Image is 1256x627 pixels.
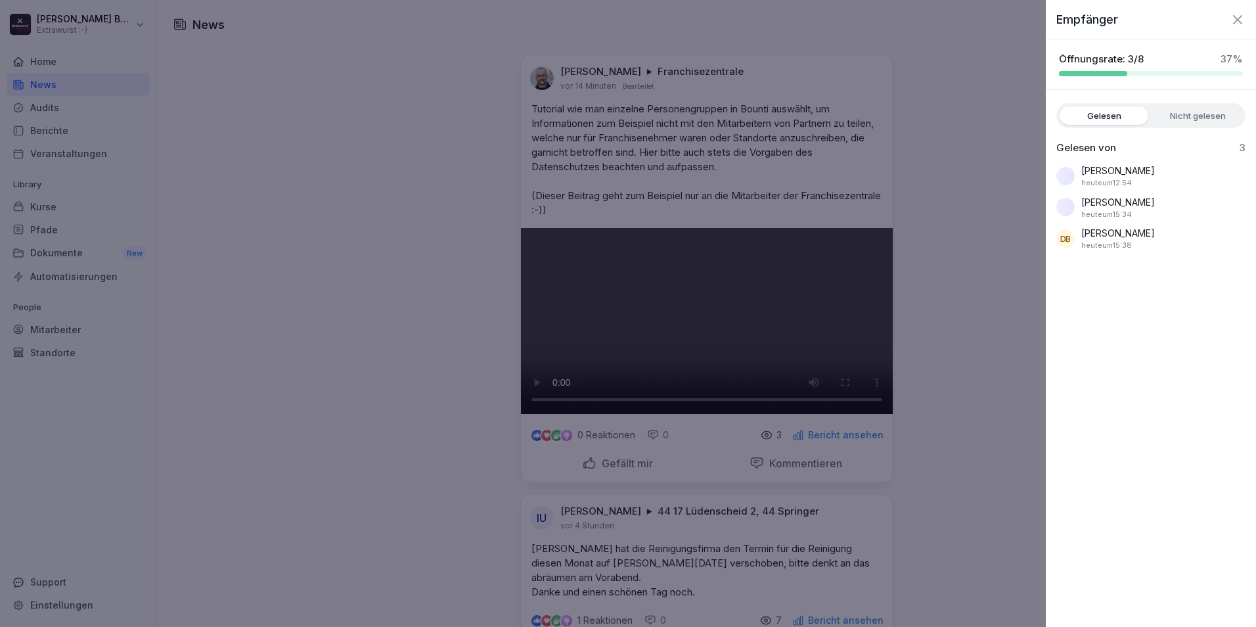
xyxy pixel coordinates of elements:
p: [PERSON_NAME] [1081,226,1155,240]
img: f4fyfhbhdu0xtcfs970xijct.png [1056,198,1075,216]
p: Gelesen von [1056,141,1116,154]
p: [PERSON_NAME] [1081,195,1155,209]
p: Öffnungsrate: 3/8 [1059,53,1144,66]
label: Gelesen [1060,106,1148,125]
p: 11. September 2025 um 15:38 [1081,240,1132,251]
p: 3 [1240,141,1245,154]
p: Empfänger [1056,11,1118,28]
label: Nicht gelesen [1154,106,1242,125]
p: 11. September 2025 um 15:34 [1081,209,1132,220]
p: 37 % [1221,53,1243,66]
p: [PERSON_NAME] [1081,164,1155,177]
img: k5nlqdpwapsdgj89rsfbt2s8.png [1056,167,1075,185]
p: 11. September 2025 um 12:54 [1081,177,1132,189]
div: DB [1056,229,1075,248]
